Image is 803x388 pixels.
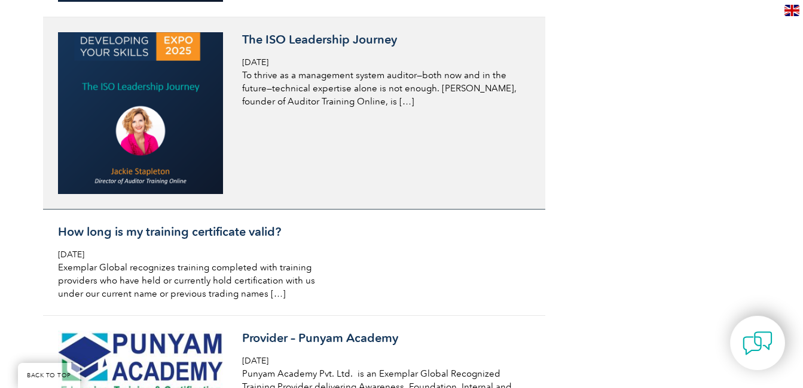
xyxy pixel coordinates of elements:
[242,356,268,366] span: [DATE]
[242,331,526,346] h3: Provider – Punyam Academy
[784,5,799,16] img: en
[58,32,224,194] img: Screenshot-2025-03-17-115721-300x294.png
[43,210,545,316] a: How long is my training certificate valid? [DATE] Exemplar Global recognizes training completed w...
[58,261,341,300] p: Exemplar Global recognizes training completed with training providers who have held or currently ...
[242,32,526,47] h3: The ISO Leadership Journey
[743,328,773,358] img: contact-chat.png
[58,224,341,239] h3: How long is my training certificate valid?
[242,57,268,67] span: [DATE]
[242,69,526,108] p: To thrive as a management system auditor—both now and in the future—technical expertise alone is ...
[58,250,84,260] span: [DATE]
[43,17,545,210] a: The ISO Leadership Journey [DATE] To thrive as a management system auditor—both now and in the fu...
[18,363,80,388] a: BACK TO TOP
